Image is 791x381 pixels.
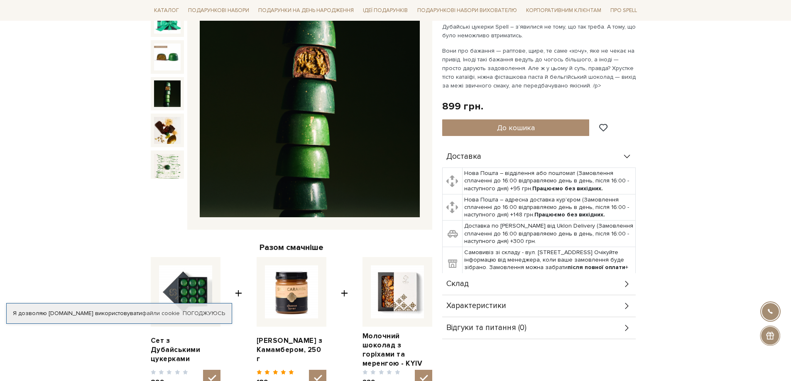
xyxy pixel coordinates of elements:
[442,22,637,40] p: Дубайські цукерки Spell – з’явилися не тому, що так треба. А тому, що було неможливо втриматись.
[255,4,357,17] a: Подарунки на День народження
[159,265,212,318] img: Сет з Дубайськими цукерками
[463,247,636,281] td: Самовивіз зі складу - вул. [STREET_ADDRESS] Очікуйте інформацію від менеджера, коли ваше замовлен...
[446,324,527,332] span: Відгуки та питання (0)
[151,336,220,364] a: Сет з Дубайськими цукерками
[257,336,326,364] a: [PERSON_NAME] з Камамбером, 250 г
[463,221,636,247] td: Доставка по [PERSON_NAME] від Uklon Delivery (Замовлення сплаченні до 16:00 відправляємо день в д...
[523,3,605,17] a: Корпоративним клієнтам
[154,80,181,107] img: Сет з Дубайськими цукерками
[446,302,506,310] span: Характеристики
[446,153,481,160] span: Доставка
[142,310,180,317] a: файли cookie
[463,168,636,194] td: Нова Пошта – відділення або поштомат (Замовлення сплаченні до 16:00 відправляємо день в день, піс...
[568,264,625,271] b: після повної оплати
[154,117,181,143] img: Сет з Дубайськими цукерками
[446,280,469,288] span: Склад
[442,46,637,90] p: Вони про бажання — раптове, щире, те саме «хочу», яке не чекає на привід. Іноді такі бажання веду...
[154,44,181,70] img: Сет з Дубайськими цукерками
[154,154,181,180] img: Сет з Дубайськими цукерками
[463,194,636,221] td: Нова Пошта – адресна доставка кур'єром (Замовлення сплаченні до 16:00 відправляємо день в день, п...
[151,4,182,17] a: Каталог
[414,3,520,17] a: Подарункові набори вихователю
[151,242,432,253] div: Разом смачніше
[360,4,411,17] a: Ідеї подарунків
[7,310,232,317] div: Я дозволяю [DOMAIN_NAME] використовувати
[265,265,318,318] img: Карамель з Камамбером, 250 г
[497,123,535,132] span: До кошика
[442,100,483,113] div: 899 грн.
[371,265,424,318] img: Молочний шоколад з горіхами та меренгою - KYIV
[185,4,252,17] a: Подарункові набори
[362,332,432,368] a: Молочний шоколад з горіхами та меренгою - KYIV
[532,185,603,192] b: Працюємо без вихідних.
[183,310,225,317] a: Погоджуюсь
[534,211,605,218] b: Працюємо без вихідних.
[442,119,590,136] button: До кошика
[607,4,640,17] a: Про Spell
